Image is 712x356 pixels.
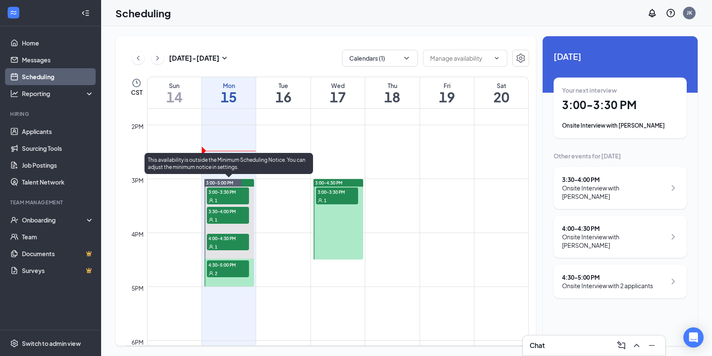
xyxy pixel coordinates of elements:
a: Scheduling [22,68,94,85]
div: Onsite Interview with [PERSON_NAME] [562,233,666,249]
svg: Clock [131,78,142,88]
svg: ChevronDown [402,54,411,62]
input: Manage availability [430,54,490,63]
h1: 17 [311,90,365,104]
a: Messages [22,51,94,68]
span: 4:00-4:30 PM [207,234,249,242]
button: Minimize [645,339,658,352]
div: 6pm [130,337,145,347]
a: September 15, 2025 [202,77,256,108]
div: Sat [474,81,528,90]
button: ChevronUp [630,339,643,352]
svg: SmallChevronDown [219,53,230,63]
div: Wed [311,81,365,90]
button: ChevronRight [151,52,164,64]
button: Calendars (1)ChevronDown [342,50,418,67]
svg: User [209,244,214,249]
button: ComposeMessage [615,339,628,352]
svg: ComposeMessage [616,340,626,351]
a: Applicants [22,123,94,140]
div: This availability is outside the Minimum Scheduling Notice. You can adjust the minimum notice in ... [145,153,313,174]
svg: ChevronRight [668,276,678,286]
span: 3:00-3:30 PM [316,187,358,196]
div: Hiring [10,110,92,118]
svg: ChevronLeft [134,53,142,63]
a: Sourcing Tools [22,140,94,157]
div: Thu [365,81,419,90]
svg: WorkstreamLogo [9,8,18,17]
div: Switch to admin view [22,339,81,348]
div: Team Management [10,199,92,206]
h3: Chat [530,341,545,350]
div: 4:00 - 4:30 PM [562,224,666,233]
span: CST [131,88,142,96]
div: 3pm [130,176,145,185]
div: Sun [147,81,201,90]
svg: User [209,271,214,276]
svg: Analysis [10,89,19,98]
a: Team [22,228,94,245]
h1: 20 [474,90,528,104]
a: September 17, 2025 [311,77,365,108]
div: Reporting [22,89,94,98]
span: 1 [215,244,217,250]
svg: ChevronUp [632,340,642,351]
svg: User [318,198,323,203]
div: Onboarding [22,216,87,224]
span: 3:00-4:30 PM [315,180,343,186]
svg: Collapse [81,9,90,17]
svg: ChevronRight [153,53,162,63]
div: 3:30 - 4:00 PM [562,175,666,184]
h3: [DATE] - [DATE] [169,54,219,63]
span: 1 [215,198,217,203]
div: Your next interview [562,86,678,94]
a: September 19, 2025 [420,77,474,108]
div: 5pm [130,284,145,293]
div: Onsite Interview with [PERSON_NAME] [562,121,678,130]
svg: ChevronRight [668,183,678,193]
div: Onsite Interview with [PERSON_NAME] [562,184,666,201]
svg: QuestionInfo [666,8,676,18]
a: Talent Network [22,174,94,190]
svg: ChevronDown [493,55,500,62]
div: Tue [256,81,310,90]
svg: UserCheck [10,216,19,224]
span: 1 [324,198,327,203]
a: Home [22,35,94,51]
span: 4:30-5:00 PM [207,260,249,269]
div: 4:30 - 5:00 PM [562,273,653,281]
div: 4pm [130,230,145,239]
svg: Settings [10,339,19,348]
span: 3:00-5:00 PM [206,180,233,186]
button: Settings [512,50,529,67]
h1: 18 [365,90,419,104]
span: 3:00-3:30 PM [207,187,249,196]
h1: 3:00 - 3:30 PM [562,98,678,112]
a: September 20, 2025 [474,77,528,108]
svg: ChevronRight [668,232,678,242]
svg: Notifications [647,8,657,18]
span: 1 [215,217,217,223]
svg: User [209,198,214,203]
svg: Minimize [647,340,657,351]
span: 2 [215,270,217,276]
h1: 15 [202,90,256,104]
a: DocumentsCrown [22,245,94,262]
div: Onsite Interview with 2 applicants [562,281,653,290]
h1: 19 [420,90,474,104]
div: Open Intercom Messenger [683,327,704,348]
h1: 14 [147,90,201,104]
a: SurveysCrown [22,262,94,279]
h1: 16 [256,90,310,104]
span: 3:30-4:00 PM [207,207,249,215]
div: JK [687,9,692,16]
a: September 14, 2025 [147,77,201,108]
h1: Scheduling [115,6,171,20]
a: Job Postings [22,157,94,174]
svg: Settings [516,53,526,63]
button: ChevronLeft [132,52,145,64]
div: Other events for [DATE] [554,152,687,160]
a: September 16, 2025 [256,77,310,108]
div: 2pm [130,122,145,131]
div: Fri [420,81,474,90]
